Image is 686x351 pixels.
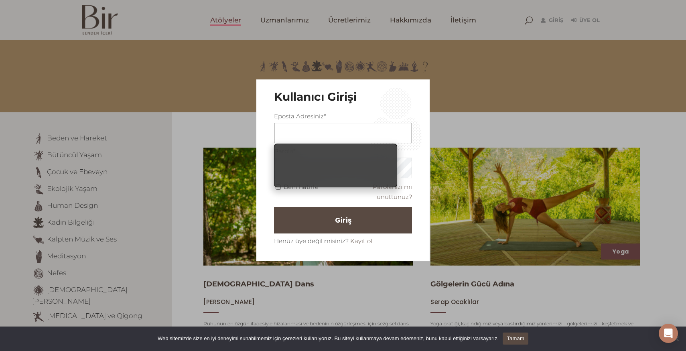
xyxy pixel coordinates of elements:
[274,111,326,121] label: Eposta Adresiniz*
[274,207,412,233] button: Giriş
[503,333,528,345] a: Tamam
[274,237,349,245] span: Henüz üye değil misiniz?
[158,335,499,343] span: Web sitemizde size en iyi deneyimi sunabilmemiz için çerezleri kullanıyoruz. Bu siteyi kullanmaya...
[284,182,318,192] label: Beni hatırla
[350,237,372,245] a: Kayıt ol
[373,183,412,201] a: Parolanızı mı unuttunuz?
[659,324,678,343] div: Open Intercom Messenger
[274,123,412,143] input: Üç veya daha fazla karakter
[274,90,412,104] h3: Kullanıcı Girişi
[335,213,351,227] span: Giriş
